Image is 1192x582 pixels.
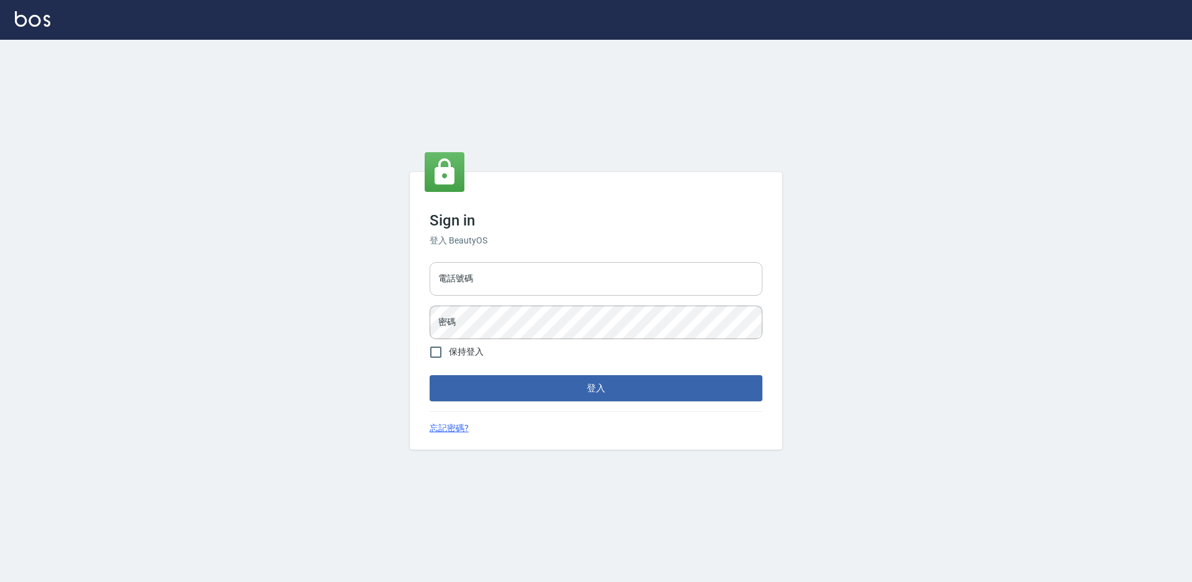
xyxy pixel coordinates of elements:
h3: Sign in [430,212,762,229]
span: 保持登入 [449,345,484,358]
img: Logo [15,11,50,27]
a: 忘記密碼? [430,422,469,435]
button: 登入 [430,375,762,401]
h6: 登入 BeautyOS [430,234,762,247]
